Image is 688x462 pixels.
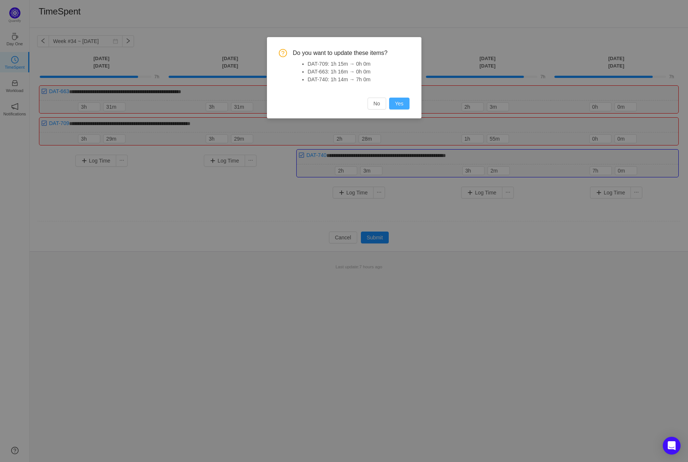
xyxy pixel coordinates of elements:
i: icon: question-circle [279,49,287,57]
button: Yes [389,98,410,109]
div: Open Intercom Messenger [663,437,681,455]
li: DAT-663: 1h 16m → 0h 0m [308,68,410,76]
span: Do you want to update these items? [293,49,410,57]
li: DAT-709: 1h 15m → 0h 0m [308,60,410,68]
li: DAT-740: 1h 14m → 7h 0m [308,76,410,83]
button: No [368,98,386,109]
